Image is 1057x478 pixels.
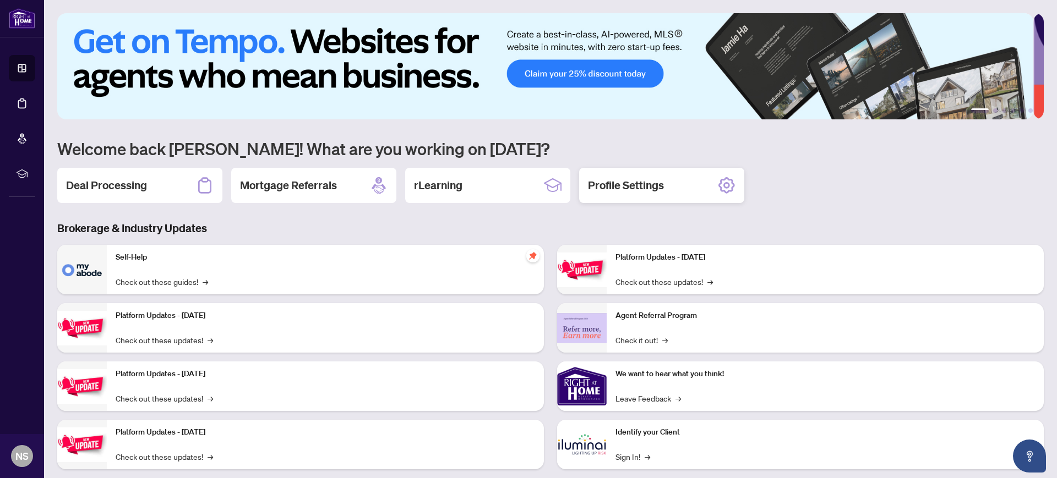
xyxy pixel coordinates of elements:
[116,450,213,463] a: Check out these updates!→
[116,392,213,404] a: Check out these updates!→
[57,245,107,294] img: Self-Help
[971,108,989,113] button: 1
[615,426,1035,438] p: Identify your Client
[66,178,147,193] h2: Deal Processing
[615,276,713,288] a: Check out these updates!→
[240,178,337,193] h2: Mortgage Referrals
[57,138,1044,159] h1: Welcome back [PERSON_NAME]! What are you working on [DATE]?
[116,426,535,438] p: Platform Updates - [DATE]
[57,221,1044,236] h3: Brokerage & Industry Updates
[615,392,681,404] a: Leave Feedback→
[615,368,1035,380] p: We want to hear what you think!
[557,361,607,411] img: We want to hear what you think!
[993,108,998,113] button: 2
[208,450,213,463] span: →
[57,427,107,462] img: Platform Updates - July 8, 2025
[615,310,1035,322] p: Agent Referral Program
[208,334,213,346] span: →
[588,178,664,193] h2: Profile Settings
[57,311,107,345] img: Platform Updates - September 16, 2025
[707,276,713,288] span: →
[203,276,208,288] span: →
[615,450,650,463] a: Sign In!→
[1028,108,1033,113] button: 6
[116,251,535,263] p: Self-Help
[116,368,535,380] p: Platform Updates - [DATE]
[414,178,462,193] h2: rLearning
[9,8,35,29] img: logo
[116,310,535,322] p: Platform Updates - [DATE]
[1002,108,1006,113] button: 3
[116,276,208,288] a: Check out these guides!→
[615,334,668,346] a: Check it out!→
[557,420,607,469] img: Identify your Client
[615,251,1035,263] p: Platform Updates - [DATE]
[557,252,607,287] img: Platform Updates - June 23, 2025
[57,13,1033,119] img: Slide 0
[15,448,29,464] span: NS
[1020,108,1024,113] button: 5
[116,334,213,346] a: Check out these updates!→
[557,313,607,343] img: Agent Referral Program
[57,369,107,404] img: Platform Updates - July 21, 2025
[645,450,650,463] span: →
[662,334,668,346] span: →
[208,392,213,404] span: →
[1011,108,1015,113] button: 4
[526,249,540,262] span: pushpin
[675,392,681,404] span: →
[1013,439,1046,472] button: Open asap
